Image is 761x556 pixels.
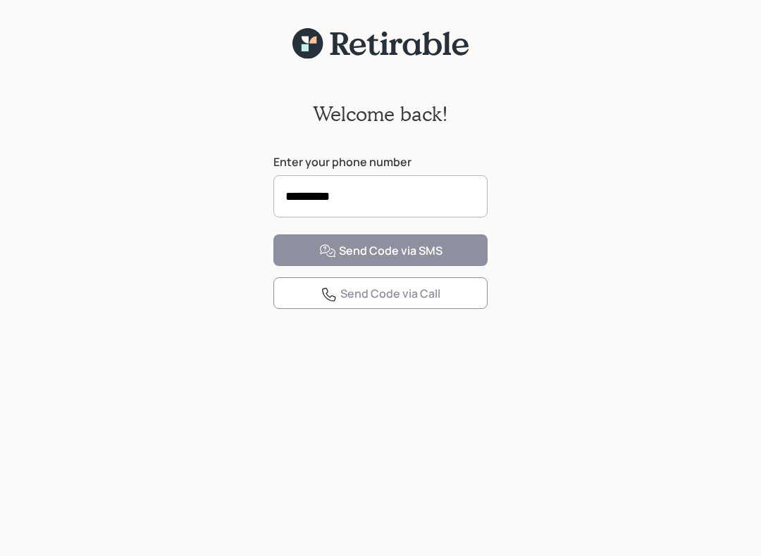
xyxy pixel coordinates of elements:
label: Enter your phone number [273,154,488,170]
button: Send Code via Call [273,277,488,309]
div: Send Code via SMS [319,243,443,260]
button: Send Code via SMS [273,234,488,266]
div: Send Code via Call [321,286,440,303]
h2: Welcome back! [313,102,448,126]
